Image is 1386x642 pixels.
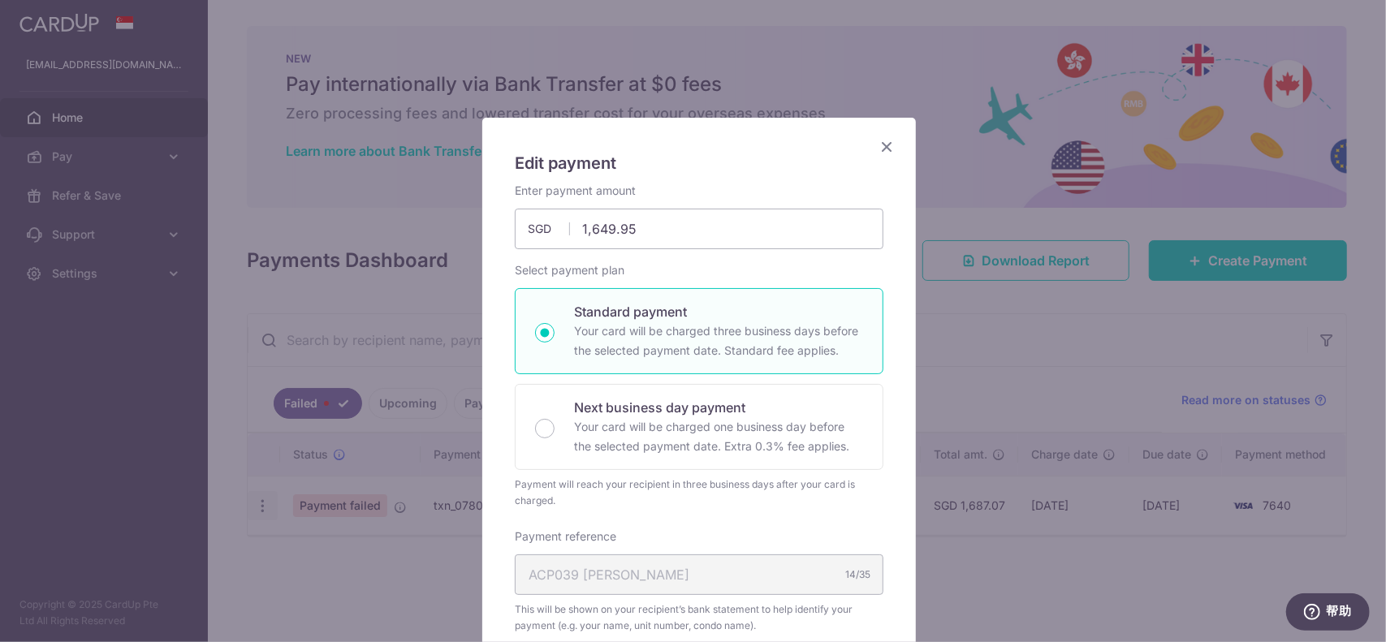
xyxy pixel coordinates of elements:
h5: Edit payment [515,150,883,176]
label: Enter payment amount [515,183,636,199]
p: Your card will be charged three business days before the selected payment date. Standard fee appl... [574,321,863,360]
label: Payment reference [515,528,616,545]
p: Standard payment [574,302,863,321]
iframe: 打开一个小组件，您可以在其中找到更多信息 [1285,593,1370,634]
label: Select payment plan [515,262,624,278]
div: 14/35 [845,567,870,583]
p: Next business day payment [574,398,863,417]
button: Close [877,137,896,157]
input: 0.00 [515,209,883,249]
span: SGD [528,221,570,237]
p: Your card will be charged one business day before the selected payment date. Extra 0.3% fee applies. [574,417,863,456]
div: Payment will reach your recipient in three business days after your card is charged. [515,476,883,509]
span: This will be shown on your recipient’s bank statement to help identify your payment (e.g. your na... [515,601,883,634]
